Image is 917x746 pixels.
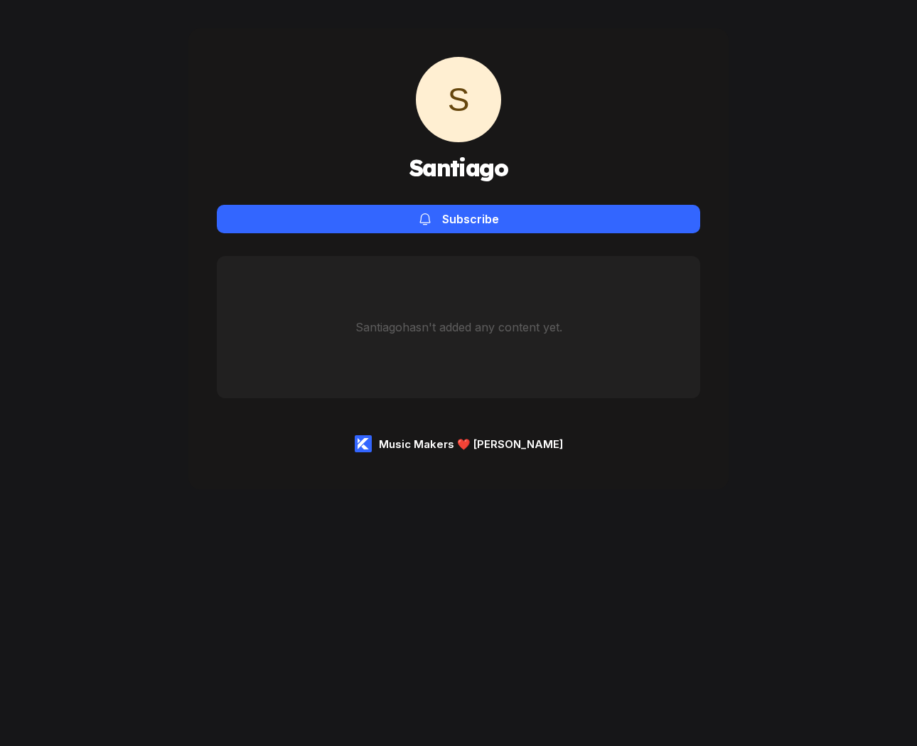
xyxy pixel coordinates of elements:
h1: Santiago [409,154,508,182]
span: S [416,57,501,142]
a: Music Makers ❤️ [PERSON_NAME] [355,435,563,452]
div: Santiago hasn't added any content yet. [355,320,562,334]
div: Santiago [416,57,501,142]
div: Subscribe [442,212,499,226]
button: Subscribe [217,205,700,233]
div: Music Makers ❤️ [PERSON_NAME] [379,437,563,451]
